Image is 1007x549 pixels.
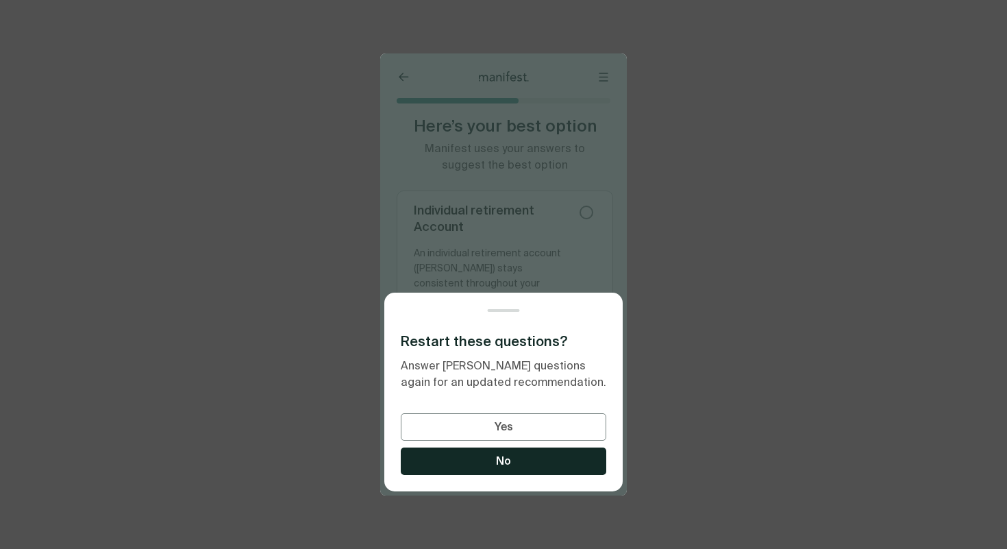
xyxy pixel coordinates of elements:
[401,358,606,391] p: Answer [PERSON_NAME] questions again for an updated recommendation.
[496,454,511,469] span: No
[495,419,513,435] span: Yes
[401,413,606,441] button: Yes
[401,331,606,352] h3: Restart these questions?
[401,448,606,475] button: No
